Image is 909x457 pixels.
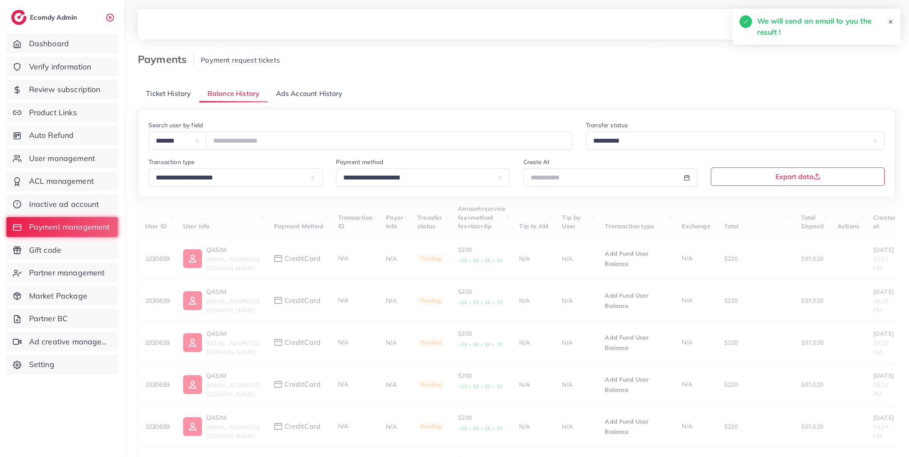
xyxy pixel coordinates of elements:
a: Partner management [6,263,118,283]
span: Review subscription [29,84,101,95]
h5: We will send an email to you the result ! [757,15,888,38]
a: Inactive ad account [6,194,118,214]
label: Search user by field [149,121,203,129]
a: Verify information [6,57,118,77]
span: Setting [29,359,54,370]
h3: Payments [138,53,194,66]
a: User management [6,149,118,168]
span: User management [29,153,95,164]
a: Review subscription [6,80,118,99]
span: Ticket History [146,89,191,99]
button: Export data [711,167,885,186]
span: Payment management [29,221,110,233]
a: ACL management [6,171,118,191]
span: Payment request tickets [201,56,280,64]
a: logoEcomdy Admin [11,10,79,25]
a: Payment management [6,217,118,237]
span: Partner BC [29,313,68,324]
span: Verify information [29,61,92,72]
span: Ad creative management [29,336,111,347]
img: logo [11,10,27,25]
span: Auto Refund [29,130,74,141]
label: Payment method [336,158,383,166]
h2: Ecomdy Admin [30,13,79,21]
a: Auto Refund [6,125,118,145]
a: Partner BC [6,309,118,329]
label: Transfer status [586,121,628,129]
span: ACL management [29,176,94,187]
span: Partner management [29,267,105,278]
a: Product Links [6,103,118,122]
span: Gift code [29,245,61,256]
a: Market Package [6,286,118,306]
span: Balance History [208,89,259,99]
span: Inactive ad account [29,199,99,210]
span: Product Links [29,107,77,118]
label: Create At [523,158,550,166]
a: Gift code [6,240,118,260]
span: Market Package [29,290,87,302]
a: Ad creative management [6,332,118,352]
span: Dashboard [29,38,69,49]
a: Setting [6,355,118,374]
span: Export data [775,173,820,180]
a: Dashboard [6,34,118,54]
span: Ads Account History [276,89,343,99]
label: Transaction type [149,158,195,166]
